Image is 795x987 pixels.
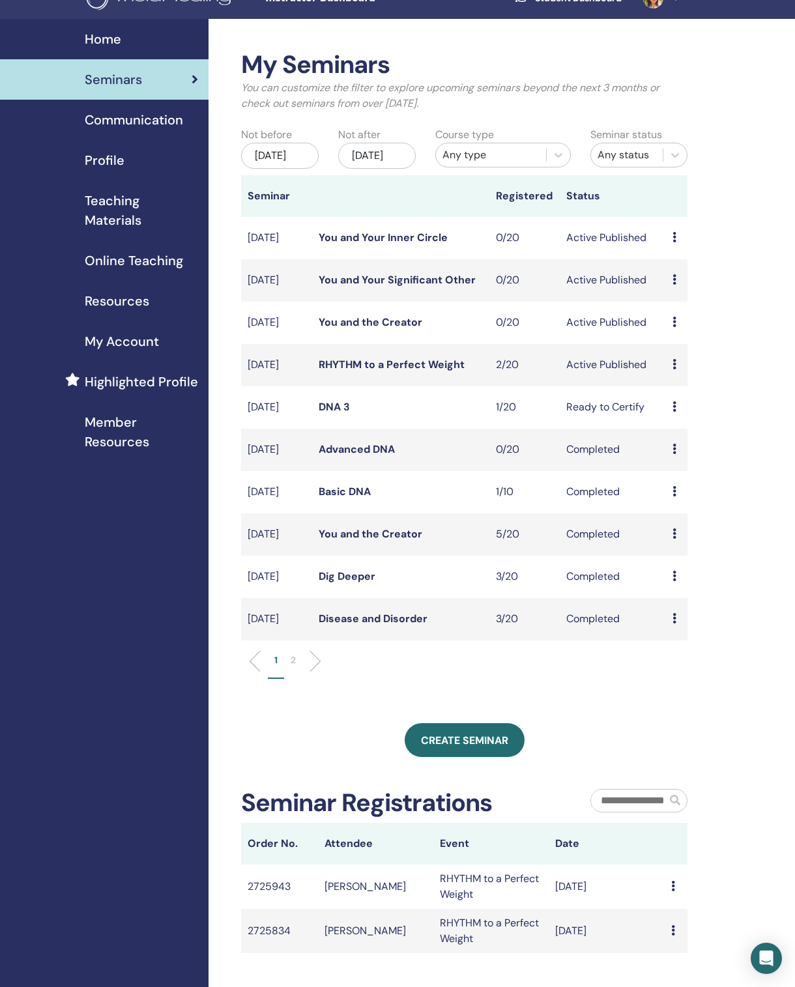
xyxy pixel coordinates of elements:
[560,217,666,259] td: Active Published
[274,653,278,667] p: 1
[560,556,666,598] td: Completed
[560,344,666,386] td: Active Published
[241,513,312,556] td: [DATE]
[433,823,549,865] th: Event
[318,823,433,865] th: Attendee
[751,943,782,974] div: Open Intercom Messenger
[405,723,525,757] a: Create seminar
[560,513,666,556] td: Completed
[421,734,508,747] span: Create seminar
[85,29,121,49] span: Home
[85,251,183,270] span: Online Teaching
[489,386,560,429] td: 1/20
[319,442,395,456] a: Advanced DNA
[319,273,476,287] a: You and Your Significant Other
[338,143,416,169] div: [DATE]
[241,823,318,865] th: Order No.
[319,358,465,371] a: RHYTHM to a Perfect Weight
[319,612,427,625] a: Disease and Disorder
[435,127,494,143] label: Course type
[560,302,666,344] td: Active Published
[560,386,666,429] td: Ready to Certify
[319,569,375,583] a: Dig Deeper
[241,175,312,217] th: Seminar
[489,259,560,302] td: 0/20
[489,302,560,344] td: 0/20
[85,291,149,311] span: Resources
[433,865,549,909] td: RHYTHM to a Perfect Weight
[241,386,312,429] td: [DATE]
[85,110,183,130] span: Communication
[549,823,664,865] th: Date
[85,150,124,170] span: Profile
[85,332,159,351] span: My Account
[85,70,142,89] span: Seminars
[241,865,318,909] td: 2725943
[85,412,198,451] span: Member Resources
[560,429,666,471] td: Completed
[489,471,560,513] td: 1/10
[319,400,350,414] a: DNA 3
[241,598,312,640] td: [DATE]
[241,50,687,80] h2: My Seminars
[319,485,371,498] a: Basic DNA
[489,513,560,556] td: 5/20
[549,909,664,953] td: [DATE]
[560,175,666,217] th: Status
[598,147,656,163] div: Any status
[560,471,666,513] td: Completed
[590,127,662,143] label: Seminar status
[241,788,492,818] h2: Seminar Registrations
[241,259,312,302] td: [DATE]
[241,143,319,169] div: [DATE]
[319,315,422,329] a: You and the Creator
[489,175,560,217] th: Registered
[489,217,560,259] td: 0/20
[318,865,433,909] td: [PERSON_NAME]
[319,231,448,244] a: You and Your Inner Circle
[241,556,312,598] td: [DATE]
[338,127,381,143] label: Not after
[549,865,664,909] td: [DATE]
[291,653,296,667] p: 2
[489,598,560,640] td: 3/20
[442,147,540,163] div: Any type
[560,598,666,640] td: Completed
[241,909,318,953] td: 2725834
[319,527,422,541] a: You and the Creator
[85,372,198,392] span: Highlighted Profile
[241,217,312,259] td: [DATE]
[433,909,549,953] td: RHYTHM to a Perfect Weight
[241,80,687,111] p: You can customize the filter to explore upcoming seminars beyond the next 3 months or check out s...
[85,191,198,230] span: Teaching Materials
[318,909,433,953] td: [PERSON_NAME]
[241,344,312,386] td: [DATE]
[241,302,312,344] td: [DATE]
[241,471,312,513] td: [DATE]
[560,259,666,302] td: Active Published
[489,556,560,598] td: 3/20
[489,429,560,471] td: 0/20
[489,344,560,386] td: 2/20
[241,429,312,471] td: [DATE]
[241,127,292,143] label: Not before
